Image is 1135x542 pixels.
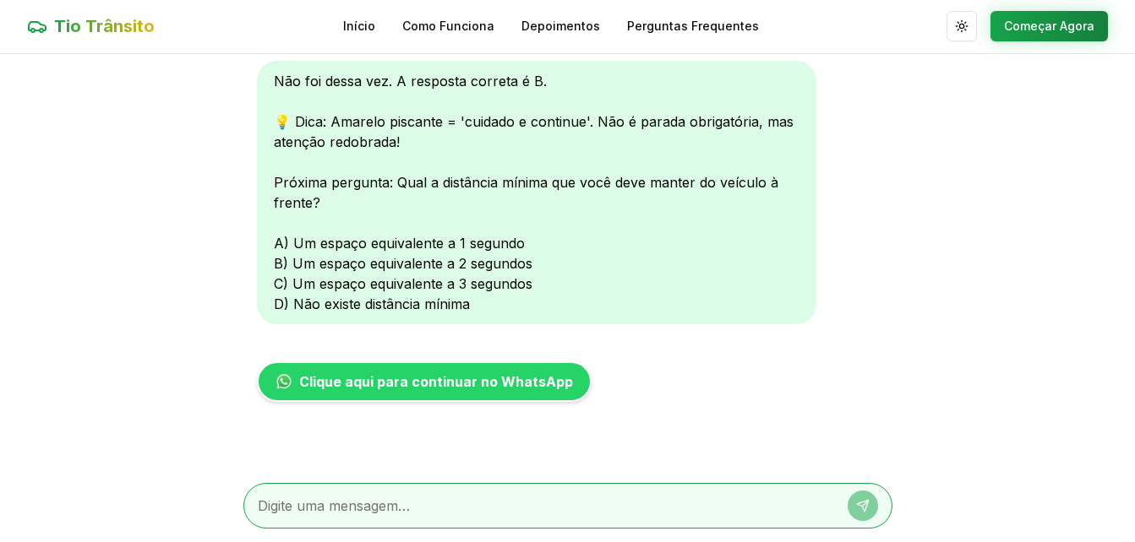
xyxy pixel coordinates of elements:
a: Início [343,18,375,35]
a: Clique aqui para continuar no WhatsApp [257,361,592,402]
span: Tio Trânsito [54,14,155,38]
a: Como Funciona [402,18,494,35]
span: Clique aqui para continuar no WhatsApp [299,371,573,392]
div: Não foi dessa vez. A resposta correta é B. 💡 Dica: Amarelo piscante = 'cuidado e continue'. Não é... [257,61,816,324]
a: Depoimentos [521,18,600,35]
button: Começar Agora [990,11,1108,41]
a: Tio Trânsito [27,14,155,38]
a: Perguntas Frequentes [627,18,759,35]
